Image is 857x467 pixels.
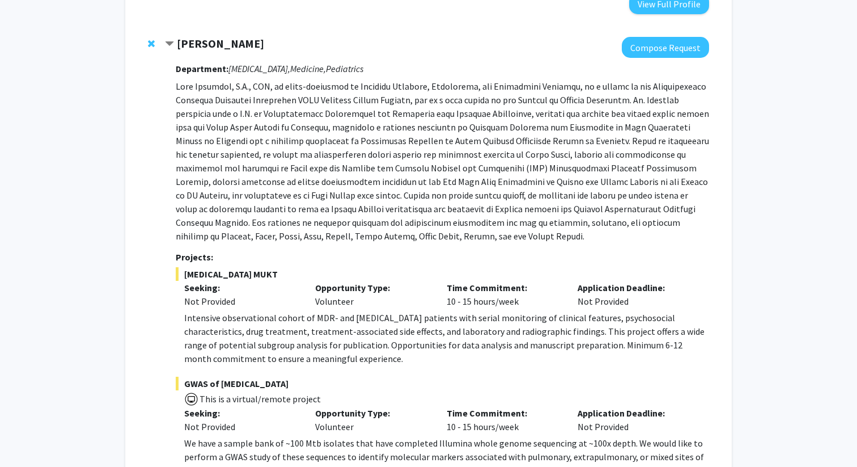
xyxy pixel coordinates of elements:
p: Opportunity Type: [315,406,430,420]
p: Opportunity Type: [315,281,430,294]
div: Volunteer [307,281,438,308]
strong: Projects: [176,251,213,263]
button: Compose Request to Jeffrey Tornheim [622,37,709,58]
p: Seeking: [184,406,299,420]
p: Application Deadline: [578,406,692,420]
div: Volunteer [307,406,438,434]
div: Not Provided [184,420,299,434]
p: Time Commitment: [447,281,561,294]
div: Not Provided [184,294,299,308]
span: Contract Jeffrey Tornheim Bookmark [165,40,174,49]
p: Application Deadline: [578,281,692,294]
div: 10 - 15 hours/week [438,406,570,434]
span: This is a virtual/remote project [198,393,321,405]
strong: [PERSON_NAME] [177,36,264,51]
i: Medicine, [290,63,326,74]
p: Seeking: [184,281,299,294]
span: GWAS of [MEDICAL_DATA] [176,377,709,390]
span: [MEDICAL_DATA] MUKT [176,267,709,281]
i: [MEDICAL_DATA], [228,63,290,74]
iframe: Chat [9,416,48,458]
div: 10 - 15 hours/week [438,281,570,308]
p: Intensive observational cohort of MDR- and [MEDICAL_DATA] patients with serial monitoring of clin... [184,311,709,365]
i: Pediatrics [326,63,363,74]
div: Not Provided [569,281,701,308]
span: Remove Jeffrey Tornheim from bookmarks [148,39,155,48]
p: Time Commitment: [447,406,561,420]
p: Lore Ipsumdol, S.A., CON, ad elits-doeiusmod te Incididu Utlabore, Etdolorema, ali Enimadmini Ven... [176,79,709,243]
div: Not Provided [569,406,701,434]
strong: Department: [176,63,228,74]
